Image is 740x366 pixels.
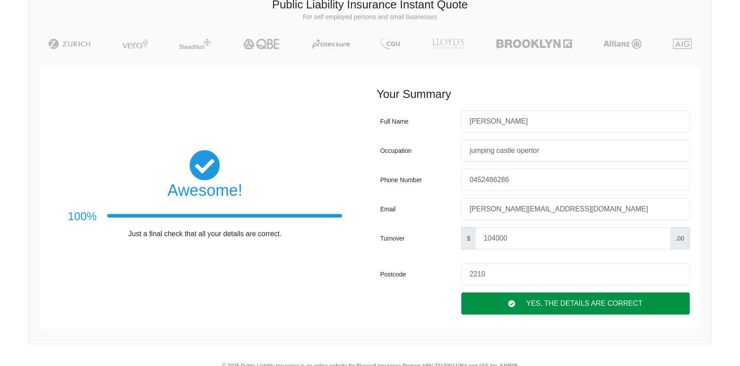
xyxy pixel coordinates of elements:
input: Your turnover [476,227,670,249]
img: AIG | Public Liability Insurance [670,39,696,49]
div: Turnover [380,227,458,249]
img: Brooklyn | Public Liability Insurance [493,39,576,49]
div: Phone Number [380,169,458,191]
div: Email [380,198,458,220]
img: Vero | Public Liability Insurance [118,39,152,49]
img: Protecsure | Public Liability Insurance [309,39,354,49]
img: Zurich | Public Liability Insurance [44,39,94,49]
div: Occupation [380,140,458,162]
p: Just a final check that all your details are correct. [68,229,342,239]
div: Full Name [380,110,458,132]
input: Your postcode [461,263,690,285]
img: Steadfast | Public Liability Insurance [175,39,214,49]
h3: Your Summary [377,86,693,102]
input: Your phone number, eg: +61xxxxxxxxxx / 0xxxxxxxxx [461,169,690,191]
input: Your first and last names [461,110,690,132]
div: Postcode [380,263,458,285]
input: Your occupation [461,140,690,162]
img: LLOYD's | Public Liability Insurance [427,39,470,49]
span: $ [461,227,476,249]
span: .00 [670,227,690,249]
p: For self employed persons and small businesses [36,13,704,22]
img: QBE | Public Liability Insurance [238,39,286,49]
img: CGU | Public Liability Insurance [377,39,404,49]
img: Allianz | Public Liability Insurance [599,39,646,49]
h3: 100% [68,209,97,225]
div: Yes, The Details are correct [461,292,690,315]
input: Your email [461,198,690,220]
h2: Awesome! [68,181,342,200]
